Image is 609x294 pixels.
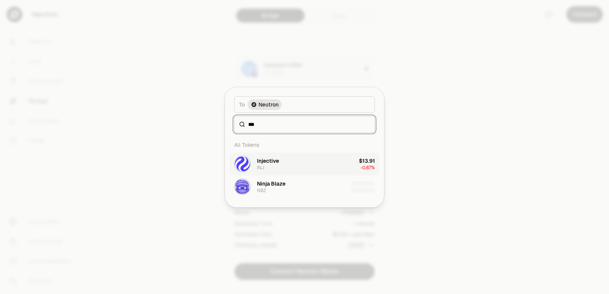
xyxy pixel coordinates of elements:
div: NBZ [257,188,266,194]
img: NBZ Logo [235,179,250,194]
div: All Tokens [230,137,379,153]
span: -0.87% [360,165,375,171]
div: $13.91 [359,157,375,165]
div: INJ [257,165,264,171]
img: INJ Logo [235,156,250,172]
button: NBZ LogoNinja BlazeNBZ [230,175,379,198]
div: Ninja Blaze [257,180,285,188]
img: Neutron Logo [252,102,256,107]
button: INJ LogoInjectiveINJ$13.91-0.87% [230,153,379,175]
div: Injective [257,157,279,165]
button: ToNeutron LogoNeutron [234,96,375,113]
span: To [239,101,245,108]
span: Neutron [258,101,279,108]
